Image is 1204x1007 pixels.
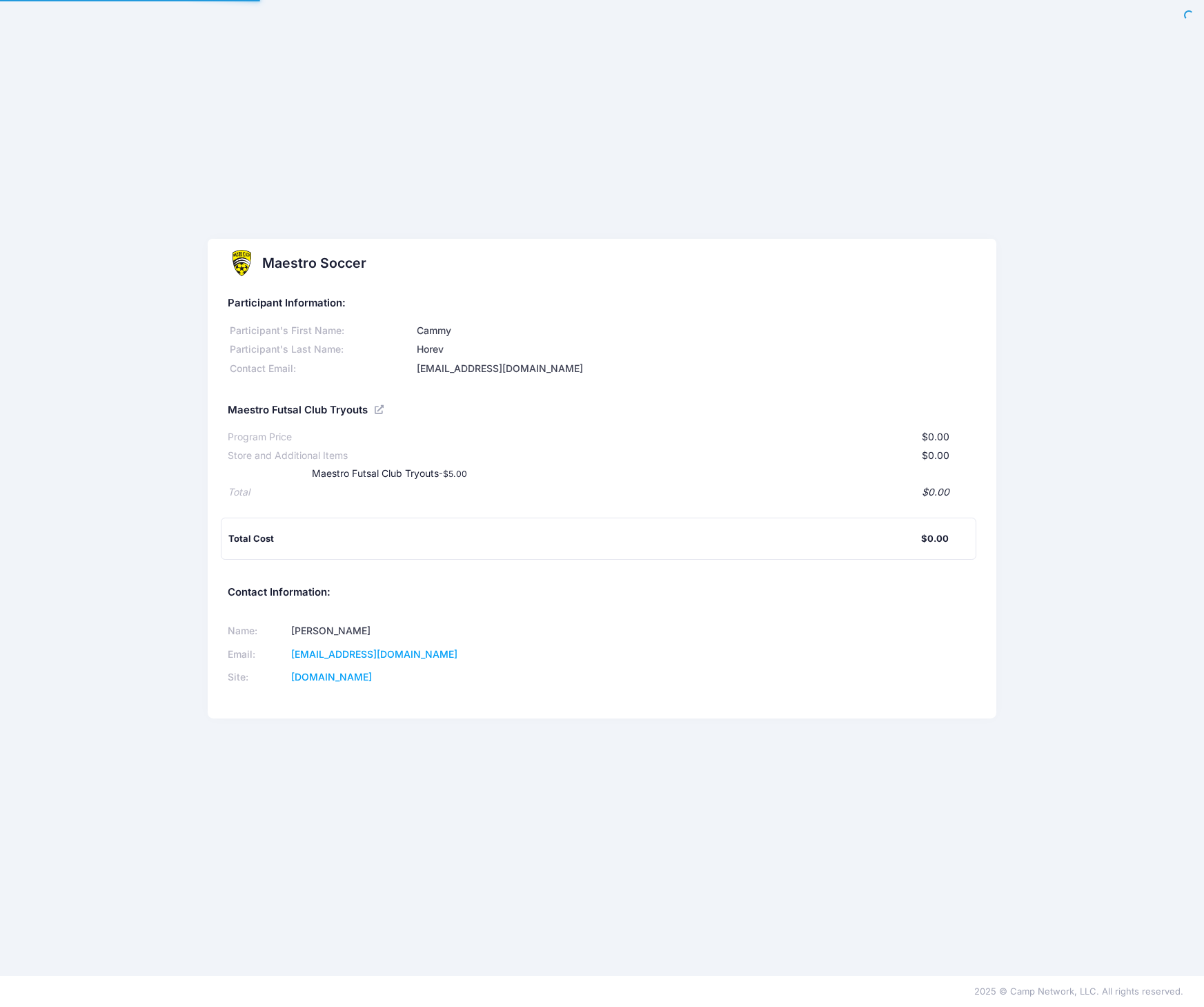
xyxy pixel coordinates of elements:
[228,362,415,376] div: Contact Email:
[922,431,949,442] span: $0.00
[291,648,457,660] a: [EMAIL_ADDRESS][DOMAIN_NAME]
[284,467,729,481] div: Maestro Futsal Club Tryouts
[250,485,949,500] div: $0.00
[228,666,287,690] td: Site:
[375,404,386,416] a: View Registration Details
[228,324,415,338] div: Participant's First Name:
[228,619,287,643] td: Name:
[348,449,949,463] div: $0.00
[291,671,372,683] a: [DOMAIN_NAME]
[974,986,1183,997] span: 2025 © Camp Network, LLC. All rights reserved.
[262,255,366,271] h2: Maestro Soccer
[287,619,584,643] td: [PERSON_NAME]
[415,362,976,376] div: [EMAIL_ADDRESS][DOMAIN_NAME]
[439,469,467,479] small: -$5.00
[228,643,287,666] td: Email:
[228,342,415,357] div: Participant's Last Name:
[228,449,348,463] div: Store and Additional Items
[921,532,949,546] div: $0.00
[228,297,976,310] h5: Participant Information:
[228,532,921,546] div: Total Cost
[415,342,976,357] div: Horev
[228,404,368,417] h5: Maestro Futsal Club Tryouts
[228,485,250,500] div: Total
[228,430,292,444] div: Program Price
[228,587,976,599] h5: Contact Information:
[415,324,976,338] div: Cammy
